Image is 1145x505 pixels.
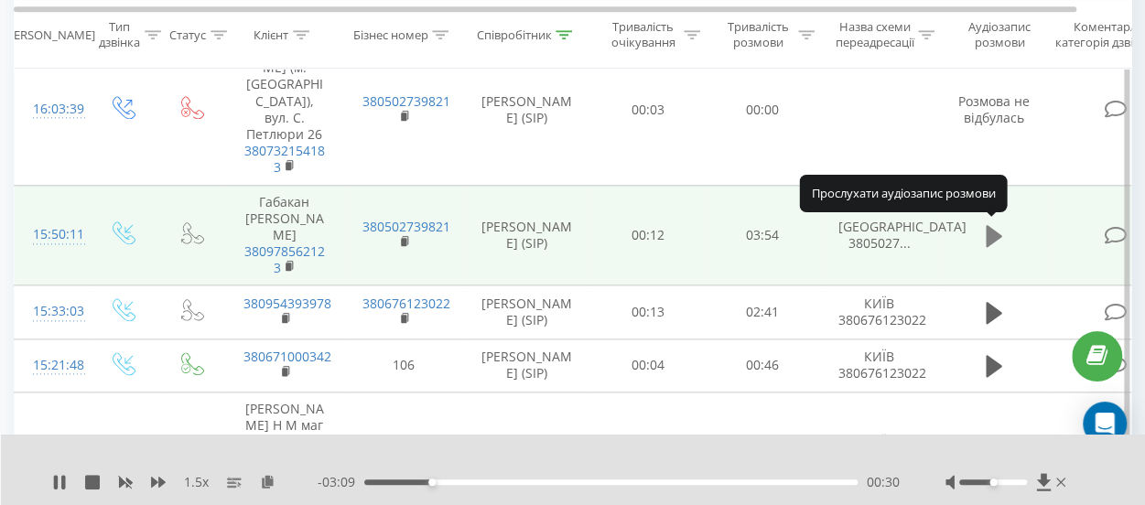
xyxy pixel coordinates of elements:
[463,285,591,338] td: [PERSON_NAME] (SIP)
[243,295,331,312] a: 380954393978
[835,19,913,50] div: Назва схеми переадресації
[362,218,450,235] a: 380502739821
[591,185,706,285] td: 00:12
[33,433,70,468] div: 15:18:46
[225,35,344,186] td: [PERSON_NAME] (м.[GEOGRAPHIC_DATA]), вул. С. Петлюри 26
[225,185,344,285] td: Габакан [PERSON_NAME]
[243,348,331,365] a: 380671000342
[721,19,794,50] div: Тривалість розмови
[1083,402,1127,446] div: Open Intercom Messenger
[989,478,997,486] div: Accessibility label
[799,175,1007,211] div: Прослухати аудіозапис розмови
[362,295,450,312] a: 380676123022
[591,35,706,186] td: 00:03
[607,19,679,50] div: Тривалість очікування
[591,338,706,392] td: 00:04
[867,473,900,491] span: 00:30
[33,91,70,127] div: 16:03:39
[428,478,436,486] div: Accessibility label
[99,19,140,50] div: Тип дзвінка
[244,142,325,176] a: 380732154183
[706,185,820,285] td: 03:54
[958,92,1030,126] span: Розмова не відбулась
[254,27,288,42] div: Клієнт
[352,27,427,42] div: Бізнес номер
[463,338,591,392] td: [PERSON_NAME] (SIP)
[344,338,463,392] td: 106
[706,285,820,338] td: 02:41
[955,19,1043,50] div: Аудіозапис розмови
[33,217,70,252] div: 15:50:11
[169,27,206,42] div: Статус
[820,285,939,338] td: КИЇВ 380676123022
[476,27,551,42] div: Співробітник
[318,473,364,491] span: - 03:09
[362,92,450,110] a: 380502739821
[706,35,820,186] td: 00:00
[820,338,939,392] td: КИЇВ 380676123022
[706,338,820,392] td: 00:46
[463,185,591,285] td: [PERSON_NAME] (SIP)
[3,27,95,42] div: [PERSON_NAME]
[33,294,70,329] div: 15:33:03
[184,473,209,491] span: 1.5 x
[838,218,967,252] span: [GEOGRAPHIC_DATA] 3805027...
[362,433,450,450] a: 380676123022
[33,348,70,383] div: 15:21:48
[463,35,591,186] td: [PERSON_NAME] (SIP)
[244,242,325,276] a: 380978562123
[591,285,706,338] td: 00:13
